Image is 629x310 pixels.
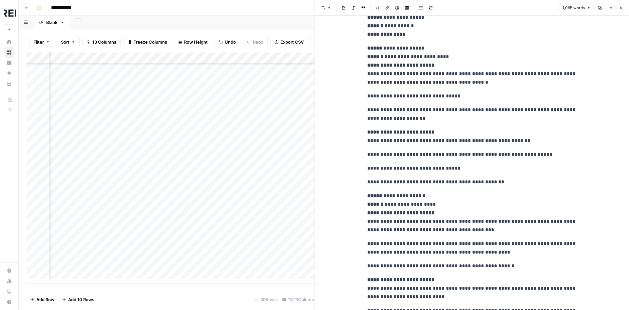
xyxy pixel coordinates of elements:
a: Your Data [4,79,14,89]
button: Add Row [27,294,58,305]
a: Blank [33,16,70,29]
a: Home [4,37,14,47]
a: Insights [4,58,14,68]
a: Browse [4,47,14,58]
span: Redo [253,39,263,45]
button: Redo [243,37,268,47]
span: Undo [225,39,236,45]
a: Opportunities [4,68,14,79]
div: 39 Rows [252,294,279,305]
a: Usage [4,276,14,286]
button: Filter [29,37,54,47]
a: Settings [4,265,14,276]
span: Add 10 Rows [68,296,94,303]
span: Filter [33,39,44,45]
button: Undo [215,37,240,47]
button: 13 Columns [82,37,121,47]
span: 13 Columns [92,39,116,45]
button: Sort [57,37,80,47]
img: Threepipe Reply Logo [4,8,16,19]
span: Export CSV [280,39,304,45]
button: Workspace: Threepipe Reply [4,5,14,22]
button: Freeze Columns [123,37,171,47]
button: Help + Support [4,297,14,307]
div: Blank [46,19,57,26]
span: Freeze Columns [133,39,167,45]
span: Row Height [184,39,208,45]
button: Row Height [174,37,212,47]
button: Add 10 Rows [58,294,98,305]
button: 1,065 words [560,4,594,12]
button: Export CSV [270,37,308,47]
a: Learning Hub [4,286,14,297]
div: 13/13 Columns [279,294,319,305]
span: 1,065 words [562,5,585,11]
span: Add Row [36,296,54,303]
span: Sort [61,39,69,45]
